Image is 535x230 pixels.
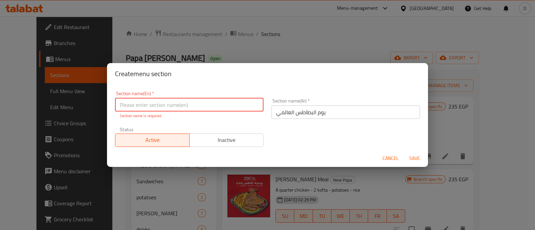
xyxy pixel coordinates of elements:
[115,98,263,111] input: Please enter section name(en)
[407,154,423,163] span: Save
[120,113,259,119] p: Section name is required
[383,154,399,163] span: Cancel
[380,152,401,165] button: Cancel
[272,105,420,119] input: Please enter section name(ar)
[189,134,264,147] button: Inactive
[115,68,420,79] h2: Create menu section
[115,134,190,147] button: Active
[404,152,425,165] button: Save
[118,135,187,145] span: Active
[192,135,261,145] span: Inactive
